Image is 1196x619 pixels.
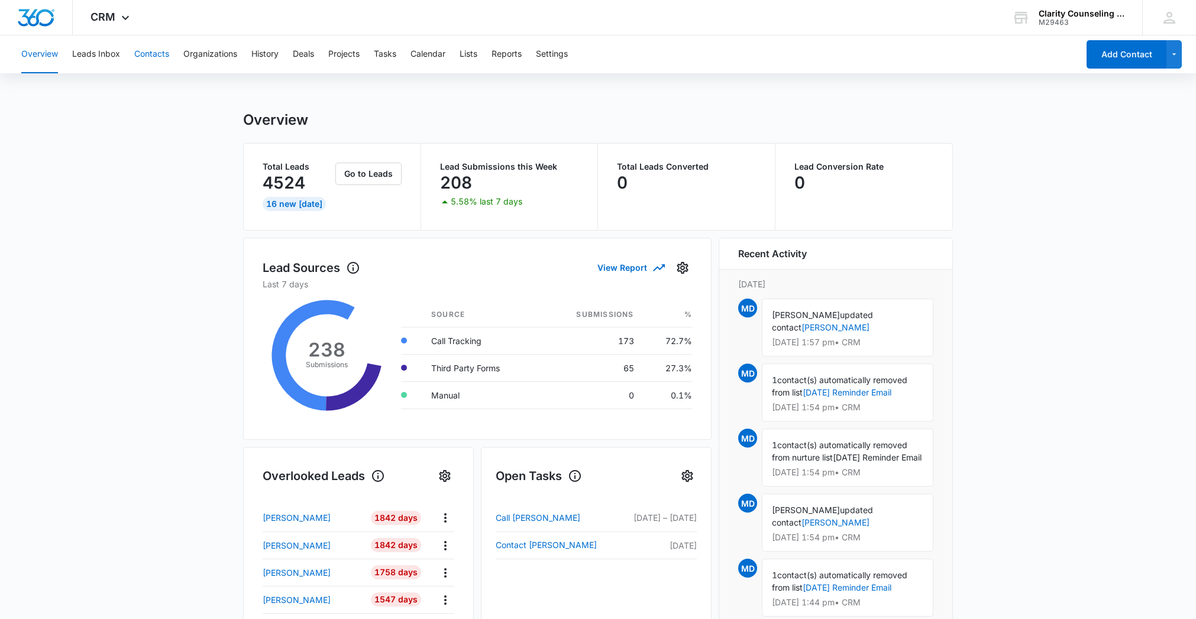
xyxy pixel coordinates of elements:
[436,508,454,527] button: Actions
[738,364,757,383] span: MD
[738,494,757,513] span: MD
[772,403,923,411] p: [DATE] 1:54 pm • CRM
[1039,9,1125,18] div: account name
[772,533,923,542] p: [DATE] 1:54 pm • CRM
[371,592,421,607] div: 1547 Days
[422,327,540,354] td: Call Tracking
[371,538,421,552] div: 1842 Days
[251,35,279,73] button: History
[374,35,396,73] button: Tasks
[772,310,840,320] span: [PERSON_NAME]
[801,322,869,332] a: [PERSON_NAME]
[496,538,619,552] a: Contact [PERSON_NAME]
[540,327,644,354] td: 173
[263,259,360,277] h1: Lead Sources
[371,565,421,579] div: 1758 Days
[436,563,454,582] button: Actions
[263,511,362,524] a: [PERSON_NAME]
[772,440,777,450] span: 1
[619,511,697,524] p: [DATE] – [DATE]
[263,594,331,606] p: [PERSON_NAME]
[263,539,331,552] p: [PERSON_NAME]
[422,354,540,381] td: Third Party Forms
[738,559,757,578] span: MD
[263,173,305,192] p: 4524
[328,35,360,73] button: Projects
[772,468,923,477] p: [DATE] 1:54 pm • CRM
[435,466,454,485] button: Settings
[617,163,756,171] p: Total Leads Converted
[263,566,362,579] a: [PERSON_NAME]
[644,381,692,409] td: 0.1%
[794,173,805,192] p: 0
[1087,40,1166,69] button: Add Contact
[410,35,445,73] button: Calendar
[440,173,472,192] p: 208
[263,594,362,606] a: [PERSON_NAME]
[263,566,331,579] p: [PERSON_NAME]
[833,452,922,462] span: [DATE] Reminder Email
[263,511,331,524] p: [PERSON_NAME]
[263,539,362,552] a: [PERSON_NAME]
[738,429,757,448] span: MD
[772,570,777,580] span: 1
[422,302,540,328] th: Source
[644,302,692,328] th: %
[422,381,540,409] td: Manual
[619,539,697,552] p: [DATE]
[772,375,777,385] span: 1
[644,354,692,381] td: 27.3%
[263,197,326,211] div: 16 New [DATE]
[263,278,692,290] p: Last 7 days
[496,467,582,485] h1: Open Tasks
[803,582,891,592] a: [DATE] Reminder Email
[597,257,664,278] button: View Report
[90,11,115,23] span: CRM
[794,163,934,171] p: Lead Conversion Rate
[1039,18,1125,27] div: account id
[536,35,568,73] button: Settings
[772,440,907,462] span: contact(s) automatically removed from nurture list
[738,247,807,261] h6: Recent Activity
[263,163,333,171] p: Total Leads
[540,302,644,328] th: Submissions
[738,299,757,317] span: MD
[436,536,454,555] button: Actions
[644,327,692,354] td: 72.7%
[243,111,308,129] h1: Overview
[772,375,907,397] span: contact(s) automatically removed from list
[72,35,120,73] button: Leads Inbox
[678,466,697,485] button: Settings
[335,168,402,179] a: Go to Leads
[617,173,628,192] p: 0
[436,591,454,609] button: Actions
[772,505,840,515] span: [PERSON_NAME]
[134,35,169,73] button: Contacts
[496,511,619,525] a: Call [PERSON_NAME]
[673,258,692,277] button: Settings
[21,35,58,73] button: Overview
[335,163,402,185] button: Go to Leads
[540,381,644,409] td: 0
[371,511,421,525] div: 1842 Days
[293,35,314,73] button: Deals
[263,467,385,485] h1: Overlooked Leads
[772,338,923,346] p: [DATE] 1:57 pm • CRM
[492,35,522,73] button: Reports
[540,354,644,381] td: 65
[440,163,579,171] p: Lead Submissions this Week
[183,35,237,73] button: Organizations
[451,197,522,206] p: 5.58% last 7 days
[772,598,923,607] p: [DATE] 1:44 pm • CRM
[801,517,869,527] a: [PERSON_NAME]
[772,570,907,592] span: contact(s) automatically removed from list
[803,387,891,397] a: [DATE] Reminder Email
[738,278,933,290] p: [DATE]
[460,35,477,73] button: Lists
